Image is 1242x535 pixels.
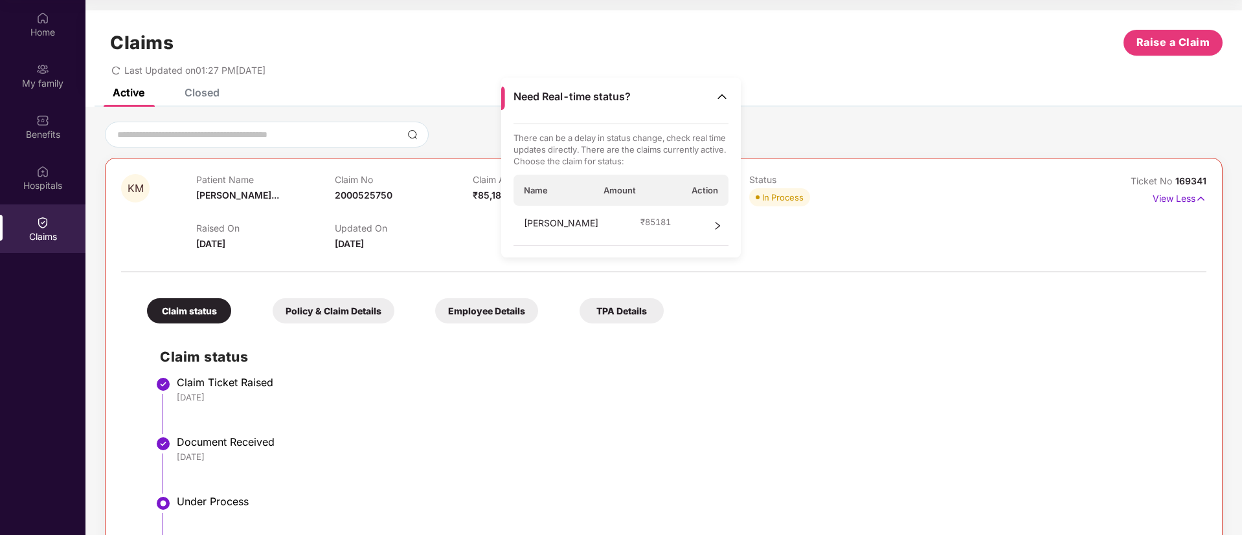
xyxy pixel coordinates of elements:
img: svg+xml;base64,PHN2ZyBpZD0iU3RlcC1BY3RpdmUtMzJ4MzIiIHhtbG5zPSJodHRwOi8vd3d3LnczLm9yZy8yMDAwL3N2Zy... [155,496,171,511]
span: right [713,216,722,235]
p: There can be a delay in status change, check real time updates directly. There are the claims cur... [514,132,729,167]
span: Amount [604,184,636,196]
img: Toggle Icon [716,90,728,103]
span: [PERSON_NAME] [524,216,598,235]
span: Action [692,184,718,196]
span: ₹ 85181 [640,216,671,228]
span: Need Real-time status? [514,90,631,104]
div: Under Process [177,495,1193,508]
span: Name [524,184,548,196]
